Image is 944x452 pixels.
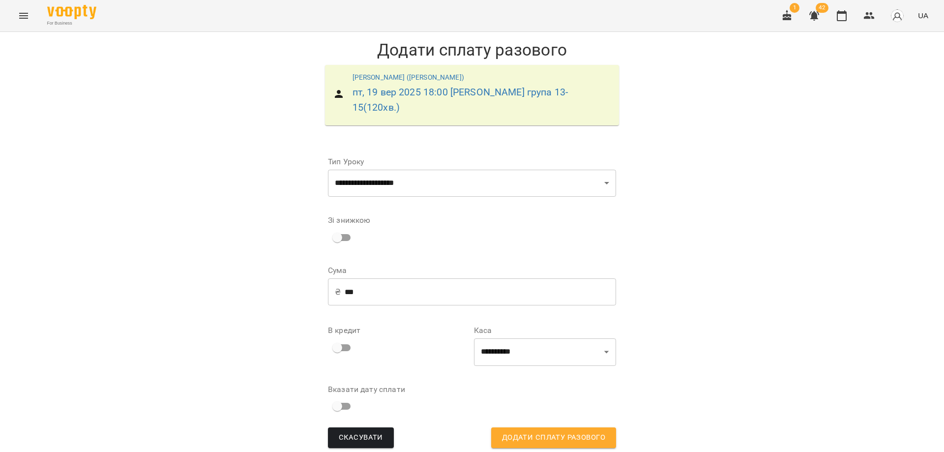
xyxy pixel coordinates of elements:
button: Скасувати [328,427,394,448]
span: Додати сплату разового [502,431,605,444]
p: ₴ [335,286,341,298]
span: For Business [47,20,96,27]
a: пт, 19 вер 2025 18:00 [PERSON_NAME] група 13-15(120хв.) [353,87,568,113]
label: Вказати дату сплати [328,386,470,393]
h1: Додати сплату разового [320,40,624,60]
button: Додати сплату разового [491,427,616,448]
span: UA [918,10,928,21]
button: Menu [12,4,35,28]
span: 1 [790,3,799,13]
span: 42 [816,3,828,13]
button: UA [914,6,932,25]
img: avatar_s.png [890,9,904,23]
label: Каса [474,327,616,334]
span: Скасувати [339,431,383,444]
label: Сума [328,267,616,274]
img: Voopty Logo [47,5,96,19]
a: [PERSON_NAME] ([PERSON_NAME]) [353,73,464,81]
label: Зі знижкою [328,216,370,224]
label: Тип Уроку [328,158,616,166]
label: В кредит [328,327,470,334]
